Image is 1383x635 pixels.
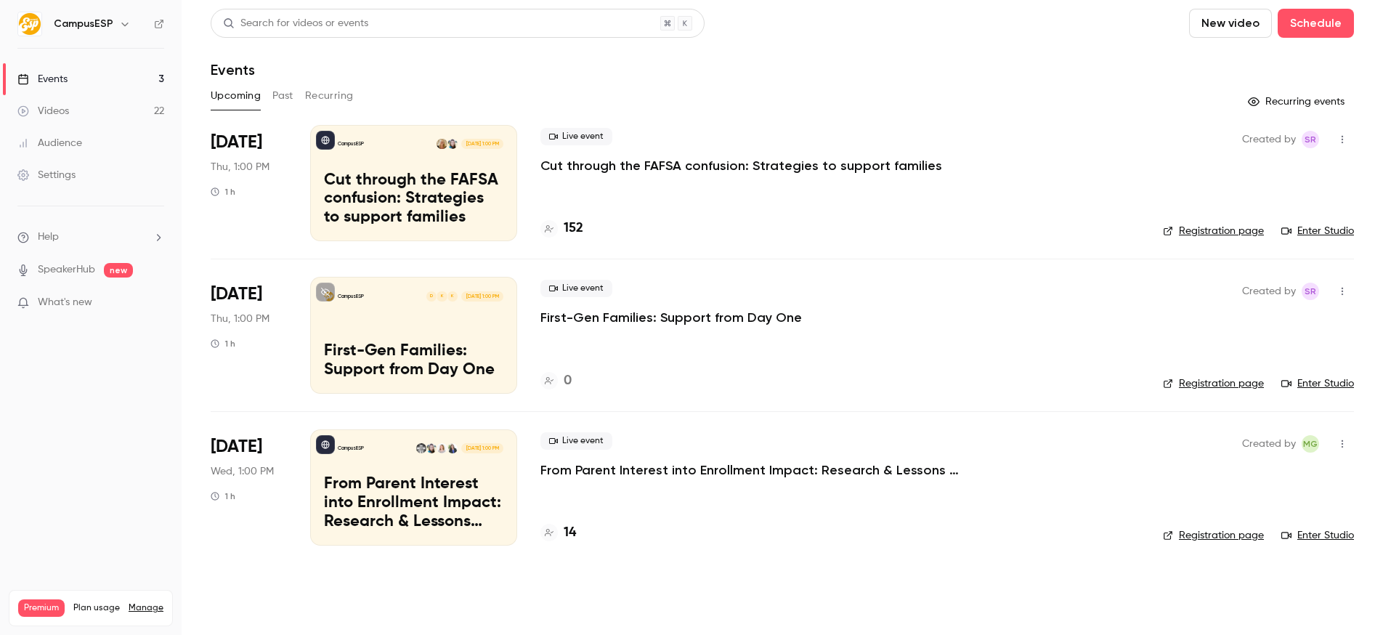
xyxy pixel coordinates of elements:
div: Audience [17,136,82,150]
span: Live event [540,280,612,297]
p: From Parent Interest into Enrollment Impact: Research & Lessons from the [GEOGRAPHIC_DATA][US_STATE] [324,475,503,531]
div: Dec 3 Wed, 1:00 PM (America/New York) [211,429,287,546]
iframe: Noticeable Trigger [147,296,164,310]
a: Registration page [1163,376,1264,391]
span: [DATE] [211,131,262,154]
div: Oct 16 Thu, 1:00 PM (America/New York) [211,125,287,241]
img: Melanie Muenzer [437,139,447,149]
p: CampusESP [338,445,364,452]
h4: 0 [564,371,572,391]
div: 1 h [211,490,235,502]
p: Cut through the FAFSA confusion: Strategies to support families [324,171,503,227]
a: First-Gen Families: Support from Day OneCampusESPKKD[DATE] 1:00 PMFirst-Gen Families: Support fro... [310,277,517,393]
img: April Bush [447,443,458,453]
button: New video [1189,9,1272,38]
button: Recurring [305,84,354,108]
span: new [104,263,133,278]
img: Johanna Trovato [437,443,447,453]
span: SR [1305,131,1316,148]
h1: Events [211,61,255,78]
div: K [436,291,447,302]
span: Melissa Greiner [1302,435,1319,453]
span: [DATE] 1:00 PM [461,139,503,149]
div: 1 h [211,186,235,198]
img: Melissa Greiner [426,443,437,453]
div: K [447,291,458,302]
li: help-dropdown-opener [17,230,164,245]
span: What's new [38,295,92,310]
a: Registration page [1163,224,1264,238]
span: Live event [540,128,612,145]
div: Events [17,72,68,86]
span: Plan usage [73,602,120,614]
img: CampusESP [18,12,41,36]
h4: 14 [564,523,576,543]
span: Live event [540,432,612,450]
a: Enter Studio [1281,376,1354,391]
a: From Parent Interest into Enrollment Impact: Research & Lessons from the University of KansasCamp... [310,429,517,546]
p: CampusESP [338,293,364,300]
a: Cut through the FAFSA confusion: Strategies to support families [540,157,942,174]
a: 0 [540,371,572,391]
div: Settings [17,168,76,182]
a: Registration page [1163,528,1264,543]
div: Nov 6 Thu, 1:00 PM (America/New York) [211,277,287,393]
span: Stephanie Robinson [1302,283,1319,300]
span: Created by [1242,435,1296,453]
a: Enter Studio [1281,224,1354,238]
span: Help [38,230,59,245]
a: 152 [540,219,583,238]
a: First-Gen Families: Support from Day One [540,309,802,326]
span: [DATE] 1:00 PM [461,443,503,453]
button: Schedule [1278,9,1354,38]
a: Manage [129,602,163,614]
a: Enter Studio [1281,528,1354,543]
div: Videos [17,104,69,118]
img: Dave Hunt [416,443,426,453]
h4: 152 [564,219,583,238]
a: From Parent Interest into Enrollment Impact: Research & Lessons from the [GEOGRAPHIC_DATA][US_STATE] [540,461,976,479]
span: MG [1303,435,1318,453]
img: Melissa Greiner [447,139,458,149]
span: [DATE] [211,435,262,458]
p: First-Gen Families: Support from Day One [324,342,503,380]
a: 14 [540,523,576,543]
span: SR [1305,283,1316,300]
span: [DATE] [211,283,262,306]
span: Thu, 1:00 PM [211,312,269,326]
span: Wed, 1:00 PM [211,464,274,479]
span: Stephanie Robinson [1302,131,1319,148]
span: [DATE] 1:00 PM [461,291,503,302]
a: SpeakerHub [38,262,95,278]
span: Created by [1242,283,1296,300]
h6: CampusESP [54,17,113,31]
button: Upcoming [211,84,261,108]
a: Cut through the FAFSA confusion: Strategies to support familiesCampusESPMelissa GreinerMelanie Mu... [310,125,517,241]
div: 1 h [211,338,235,349]
span: Created by [1242,131,1296,148]
div: D [426,291,437,302]
span: Premium [18,599,65,617]
span: Thu, 1:00 PM [211,160,269,174]
button: Recurring events [1241,90,1354,113]
button: Past [272,84,293,108]
p: CampusESP [338,140,364,147]
div: Search for videos or events [223,16,368,31]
